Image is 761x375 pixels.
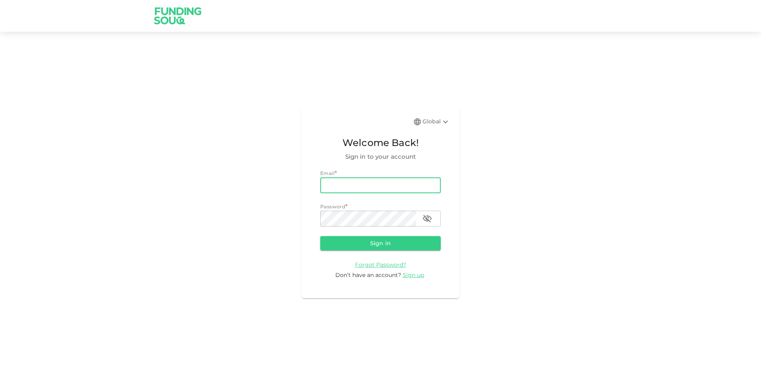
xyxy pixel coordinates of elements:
[320,204,345,210] span: Password
[320,236,441,250] button: Sign in
[423,117,450,127] div: Global
[335,271,401,279] span: Don’t have an account?
[320,211,416,227] input: password
[320,135,441,150] span: Welcome Back!
[320,177,441,193] input: email
[320,170,335,176] span: Email
[320,152,441,162] span: Sign in to your account
[355,261,406,268] a: Forgot Password?
[403,271,424,279] span: Sign up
